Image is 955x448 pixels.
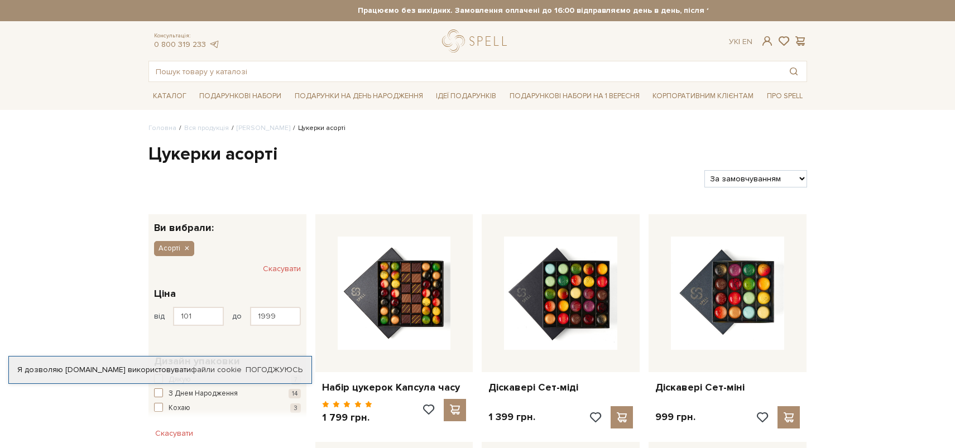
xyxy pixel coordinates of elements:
a: Корпоративним клієнтам [648,86,758,105]
h1: Цукерки асорті [148,143,807,166]
div: Ви вибрали: [148,214,306,233]
a: Набір цукерок Капсула часу [322,381,467,394]
span: Ідеї подарунків [431,88,501,105]
span: Каталог [148,88,191,105]
a: Головна [148,124,176,132]
span: до [232,311,242,321]
span: від [154,311,165,321]
button: Скасувати [263,260,301,278]
a: файли cookie [191,365,242,374]
input: Пошук товару у каталозі [149,61,781,81]
a: Діскавері Сет-міді [488,381,633,394]
span: Консультація: [154,32,220,40]
span: Про Spell [762,88,807,105]
li: Цукерки асорті [290,123,345,133]
span: | [738,37,740,46]
a: En [742,37,752,46]
a: Подарункові набори на 1 Вересня [505,86,644,105]
span: 14 [289,389,301,398]
p: 999 грн. [655,411,695,423]
p: 1 399 грн. [488,411,535,423]
strong: Працюємо без вихідних. Замовлення оплачені до 16:00 відправляємо день в день, після 16:00 - насту... [247,6,906,16]
input: Ціна [250,307,301,326]
a: 0 800 319 233 [154,40,206,49]
button: Кохаю 3 [154,403,301,414]
a: logo [442,30,512,52]
input: Ціна [173,307,224,326]
span: 7 [291,375,301,384]
a: Діскавері Сет-міні [655,381,800,394]
span: Кохаю [169,403,190,414]
span: Асорті [159,243,180,253]
span: Подарунки на День народження [290,88,428,105]
span: Ціна [154,286,176,301]
a: Погоджуюсь [246,365,303,375]
span: Подарункові набори [195,88,286,105]
span: 3 [290,403,301,413]
p: 1 799 грн. [322,411,373,424]
button: Пошук товару у каталозі [781,61,807,81]
button: Асорті [154,241,194,256]
span: З Днем Народження [169,388,238,399]
a: Вся продукція [184,124,229,132]
span: Дизайн упаковки [154,354,240,369]
a: telegram [209,40,220,49]
a: [PERSON_NAME] [237,124,290,132]
button: З Днем Народження 14 [154,388,301,399]
div: Ук [729,37,752,47]
button: Скасувати [148,425,200,442]
div: Я дозволяю [DOMAIN_NAME] використовувати [9,365,311,375]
